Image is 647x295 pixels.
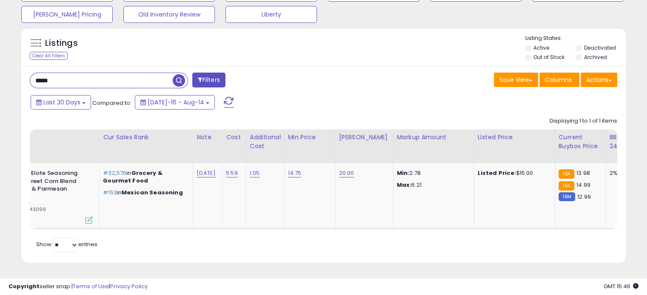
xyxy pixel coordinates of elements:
[525,34,626,42] p: Listing States:
[577,193,591,201] span: 12.99
[397,181,467,189] p: 6.21
[576,169,590,177] span: 13.98
[288,169,302,177] a: 14.75
[478,133,551,142] div: Listed Price
[559,181,574,191] small: FBA
[581,73,617,87] button: Actions
[36,240,97,248] span: Show: entries
[21,6,113,23] button: [PERSON_NAME] Pricing
[45,37,78,49] h5: Listings
[610,169,638,177] div: 2%
[103,189,186,197] p: in
[9,283,148,291] div: seller snap | |
[539,73,579,87] button: Columns
[103,188,117,197] span: #153
[397,181,412,189] strong: Max:
[110,282,148,290] a: Privacy Policy
[397,169,410,177] strong: Min:
[103,133,189,142] div: Cur Sales Rank
[250,169,260,177] a: 1.05
[103,169,186,185] p: in
[250,133,281,151] div: Additional Cost
[545,76,572,84] span: Columns
[92,99,131,107] span: Compared to:
[494,73,538,87] button: Save View
[31,95,91,110] button: Last 30 Days
[559,169,574,179] small: FBA
[9,282,40,290] strong: Copyright
[197,169,216,177] a: [DATE]
[135,95,215,110] button: [DATE]-16 - Aug-14
[103,169,126,177] span: #32,576
[397,133,470,142] div: Markup Amount
[226,133,242,142] div: Cost
[123,6,215,23] button: Old Inventory Review
[148,98,204,107] span: [DATE]-16 - Aug-14
[225,6,317,23] button: Liberty
[584,53,607,61] label: Archived
[533,53,564,61] label: Out of Stock
[584,44,616,51] label: Deactivated
[30,52,68,60] div: Clear All Filters
[339,133,390,142] div: [PERSON_NAME]
[103,169,162,185] span: Grocery & Gourmet Food
[73,282,109,290] a: Terms of Use
[122,188,183,197] span: Mexican Seasoning
[397,169,467,177] p: 2.78
[550,117,617,125] div: Displaying 1 to 1 of 1 items
[288,133,332,142] div: Min Price
[197,133,219,142] div: Note
[559,192,575,201] small: FBM
[339,169,354,177] a: 20.00
[576,181,590,189] span: 14.99
[226,169,238,177] a: 5.59
[478,169,548,177] div: $15.00
[604,282,638,290] span: 2025-09-15 15:46 GMT
[478,169,516,177] b: Listed Price:
[192,73,225,87] button: Filters
[533,44,549,51] label: Active
[43,98,80,107] span: Last 30 Days
[559,133,602,151] div: Current Buybox Price
[610,133,641,151] div: BB Share 24h.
